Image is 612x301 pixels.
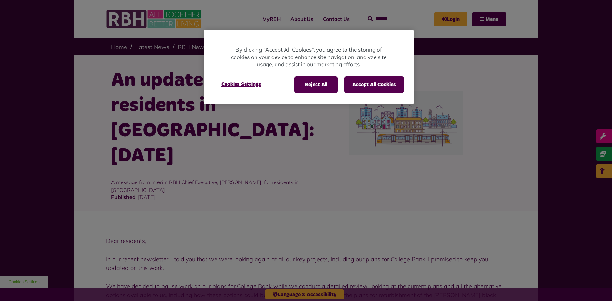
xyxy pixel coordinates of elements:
div: Cookie banner [204,30,414,104]
button: Cookies Settings [214,76,269,92]
button: Accept All Cookies [344,76,404,93]
div: Privacy [204,30,414,104]
button: Reject All [294,76,338,93]
p: By clicking “Accept All Cookies”, you agree to the storing of cookies on your device to enhance s... [230,46,388,68]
